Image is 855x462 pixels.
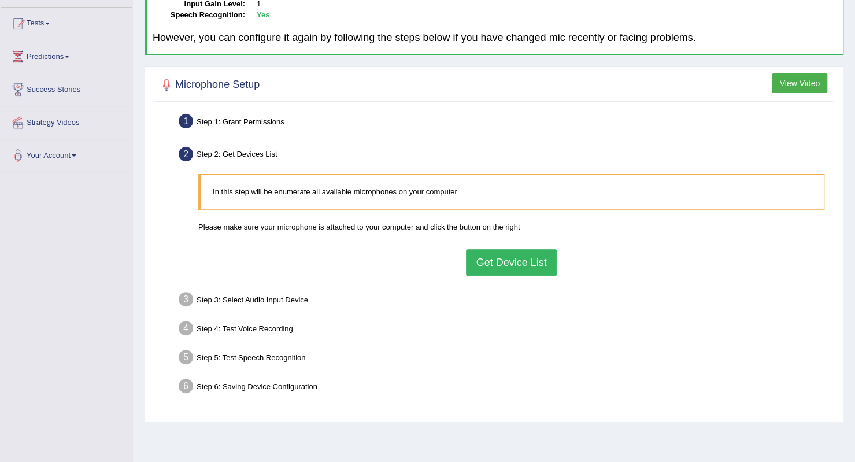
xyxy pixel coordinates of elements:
a: Success Stories [1,73,132,102]
p: Please make sure your microphone is attached to your computer and click the button on the right [198,221,824,232]
a: Strategy Videos [1,106,132,135]
button: View Video [772,73,827,93]
a: Tests [1,8,132,36]
div: Step 1: Grant Permissions [173,110,838,136]
blockquote: In this step will be enumerate all available microphones on your computer [198,174,824,209]
div: Step 5: Test Speech Recognition [173,346,838,372]
div: Step 6: Saving Device Configuration [173,375,838,401]
b: Yes [257,10,269,19]
div: Step 3: Select Audio Input Device [173,289,838,314]
h2: Microphone Setup [158,76,260,94]
div: Step 2: Get Devices List [173,143,838,169]
a: Predictions [1,40,132,69]
a: Your Account [1,139,132,168]
h4: However, you can configure it again by following the steps below if you have changed mic recently... [153,32,838,44]
button: Get Device List [466,249,556,276]
div: Step 4: Test Voice Recording [173,317,838,343]
dt: Speech Recognition: [153,10,245,21]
